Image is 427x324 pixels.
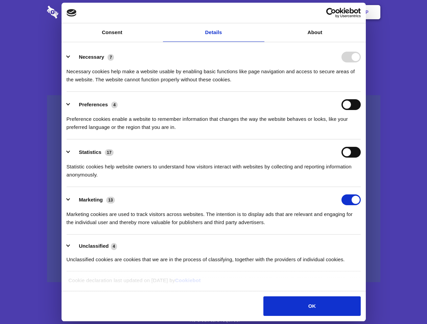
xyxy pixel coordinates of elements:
img: logo [67,9,77,17]
a: Wistia video thumbnail [47,95,380,282]
label: Statistics [79,149,101,155]
h1: Eliminate Slack Data Loss. [47,30,380,55]
a: Cookiebot [175,277,201,283]
div: Preference cookies enable a website to remember information that changes the way the website beha... [67,110,361,131]
a: Pricing [198,2,228,23]
button: Statistics (17) [67,147,118,158]
button: Unclassified (4) [67,242,121,250]
h4: Auto-redaction of sensitive data, encrypted data sharing and self-destructing private chats. Shar... [47,61,380,84]
div: Unclassified cookies are cookies that we are in the process of classifying, together with the pro... [67,250,361,264]
iframe: Drift Widget Chat Controller [393,290,419,316]
button: Necessary (7) [67,52,118,62]
span: 17 [105,149,114,156]
button: Preferences (4) [67,99,122,110]
a: Usercentrics Cookiebot - opens in a new window [302,8,361,18]
label: Necessary [79,54,104,60]
a: Consent [62,23,163,42]
a: About [264,23,366,42]
img: logo-wordmark-white-trans-d4663122ce5f474addd5e946df7df03e33cb6a1c49d2221995e7729f52c070b2.svg [47,6,105,19]
span: 7 [108,54,114,61]
a: Details [163,23,264,42]
button: OK [263,296,360,316]
div: Necessary cookies help make a website usable by enabling basic functions like page navigation and... [67,62,361,84]
label: Marketing [79,197,103,202]
span: 13 [106,197,115,204]
a: Contact [274,2,305,23]
button: Marketing (13) [67,194,119,205]
div: Marketing cookies are used to track visitors across websites. The intention is to display ads tha... [67,205,361,226]
span: 4 [111,243,117,250]
a: Login [307,2,336,23]
label: Preferences [79,102,108,107]
span: 4 [111,102,118,108]
div: Statistic cookies help website owners to understand how visitors interact with websites by collec... [67,158,361,179]
div: Cookie declaration last updated on [DATE] by [63,276,364,290]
